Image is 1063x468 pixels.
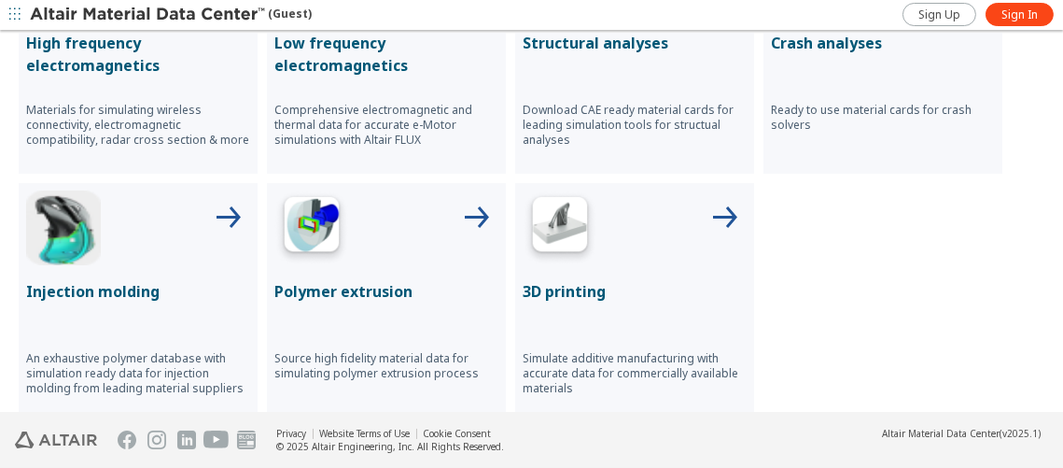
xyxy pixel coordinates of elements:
[274,103,498,148] p: Comprehensive electromagnetic and thermal data for accurate e-Motor simulations with Altair FLUX
[918,7,960,22] span: Sign Up
[986,3,1054,26] a: Sign In
[274,32,498,77] p: Low frequency electromagnetics
[267,183,506,422] button: Polymer Extrusion IconPolymer extrusionSource high fidelity material data for simulating polymer ...
[882,427,1041,440] div: (v2025.1)
[26,32,250,77] p: High frequency electromagnetics
[276,440,504,453] div: © 2025 Altair Engineering, Inc. All Rights Reserved.
[523,351,747,396] p: Simulate additive manufacturing with accurate data for commercially available materials
[274,191,349,265] img: Polymer Extrusion Icon
[274,351,498,381] p: Source high fidelity material data for simulating polymer extrusion process
[26,280,250,303] p: Injection molding
[319,427,410,440] a: Website Terms of Use
[26,103,250,148] p: Materials for simulating wireless connectivity, electromagnetic compatibility, radar cross sectio...
[515,183,754,422] button: 3D Printing Icon3D printingSimulate additive manufacturing with accurate data for commercially av...
[423,427,491,440] a: Cookie Consent
[1001,7,1038,22] span: Sign In
[523,280,747,303] p: 3D printing
[523,103,747,148] p: Download CAE ready material cards for leading simulation tools for structual analyses
[276,427,306,440] a: Privacy
[882,427,1000,440] span: Altair Material Data Center
[30,6,312,24] div: (Guest)
[902,3,976,26] a: Sign Up
[274,280,498,303] p: Polymer extrusion
[771,103,995,133] p: Ready to use material cards for crash solvers
[523,32,747,54] p: Structural analyses
[26,191,101,265] img: Injection Molding Icon
[30,6,268,24] img: Altair Material Data Center
[771,32,995,54] p: Crash analyses
[19,183,258,422] button: Injection Molding IconInjection moldingAn exhaustive polymer database with simulation ready data ...
[15,432,97,448] img: Altair Engineering
[26,351,250,396] p: An exhaustive polymer database with simulation ready data for injection molding from leading mate...
[523,191,597,265] img: 3D Printing Icon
